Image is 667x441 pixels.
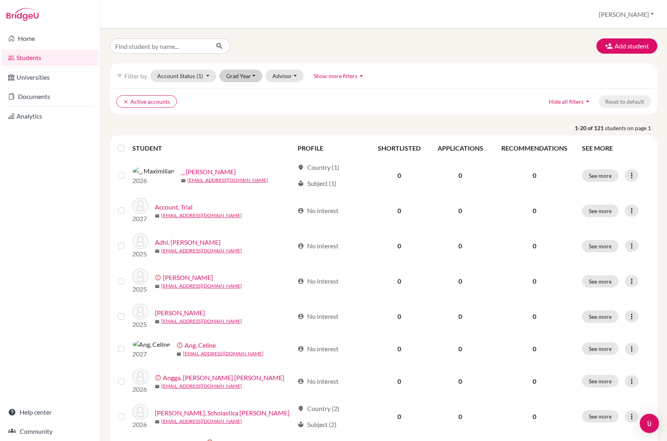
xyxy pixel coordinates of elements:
[582,240,618,252] button: See more
[298,421,304,428] span: local_library
[161,418,242,425] a: [EMAIL_ADDRESS][DOMAIN_NAME]
[155,274,163,281] span: error_outline
[577,139,654,158] th: SEE MORE
[582,410,618,423] button: See more
[163,273,213,282] a: [PERSON_NAME]
[2,69,98,85] a: Universities
[370,158,429,193] td: 0
[2,108,98,124] a: Analytics
[314,72,357,79] span: Show more filters
[582,342,618,355] button: See more
[197,72,203,79] span: (1)
[298,164,304,171] span: location_on
[2,404,98,420] a: Help center
[155,284,160,289] span: mail
[640,414,659,433] div: Open Intercom Messenger
[163,373,284,383] a: Angga, [PERSON_NAME] [PERSON_NAME]
[497,276,572,286] p: 0
[497,344,572,354] p: 0
[155,384,160,389] span: mail
[497,206,572,215] p: 0
[298,420,337,429] div: Subject (2)
[582,310,618,323] button: See more
[492,139,577,158] th: RECOMMENDATIONS
[298,243,304,249] span: account_circle
[123,99,129,105] i: clear
[161,247,242,254] a: [EMAIL_ADDRESS][DOMAIN_NAME]
[497,241,572,251] p: 0
[429,364,492,399] td: 0
[370,264,429,299] td: 0
[132,385,148,394] p: 2026
[370,334,429,364] td: 0
[155,213,160,218] span: mail
[116,95,177,108] button: clearActive accounts
[176,342,184,348] span: error_outline
[132,268,148,284] img: Adiani, Zareena Rajinder
[595,7,657,22] button: [PERSON_NAME]
[155,319,160,324] span: mail
[582,169,618,182] button: See more
[298,404,339,413] div: Country (2)
[298,377,339,386] div: No interest
[298,278,304,284] span: account_circle
[132,369,148,385] img: Angga, Nadine Valerie
[429,158,492,193] td: 0
[132,304,148,320] img: Allyna, Kenisha
[429,228,492,264] td: 0
[429,264,492,299] td: 0
[161,282,242,290] a: [EMAIL_ADDRESS][DOMAIN_NAME]
[370,399,429,434] td: 0
[161,318,242,325] a: [EMAIL_ADDRESS][DOMAIN_NAME]
[2,423,98,439] a: Community
[582,205,618,217] button: See more
[132,166,174,176] img: _, Maximilian
[298,405,304,412] span: location_on
[132,198,148,214] img: Account, Trial
[150,70,216,82] button: Account Status(1)
[132,214,148,224] p: 2027
[2,30,98,46] a: Home
[132,320,148,329] p: 2025
[497,171,572,180] p: 0
[298,179,337,188] div: Subject (1)
[298,344,339,354] div: No interest
[116,72,123,79] i: filter_list
[596,38,657,54] button: Add student
[429,139,492,158] th: APPLICATIONS
[370,139,429,158] th: SHORTLISTED
[184,340,216,350] a: Ang, Celine
[370,299,429,334] td: 0
[110,38,209,54] input: Find student by name...
[155,249,160,254] span: mail
[298,180,304,187] span: local_library
[155,238,221,247] a: Adhi, [PERSON_NAME]
[266,70,304,82] button: Advisor
[155,308,205,318] a: [PERSON_NAME]
[582,375,618,387] button: See more
[161,383,242,390] a: [EMAIL_ADDRESS][DOMAIN_NAME]
[357,72,365,80] i: arrow_drop_up
[575,124,605,132] strong: 1-20 of 121
[187,177,268,184] a: [EMAIL_ADDRESS][DOMAIN_NAME]
[429,193,492,228] td: 0
[181,178,186,183] span: mail
[132,349,170,359] p: 2027
[176,352,181,356] span: mail
[370,228,429,264] td: 0
[582,275,618,288] button: See more
[132,404,148,420] img: Artawijaya, Scholastica Elaine
[370,364,429,399] td: 0
[549,98,584,105] span: Hide all filters
[307,70,372,82] button: Show more filtersarrow_drop_up
[132,249,148,259] p: 2025
[298,312,339,321] div: No interest
[132,176,174,185] p: 2026
[605,124,657,132] span: students on page 1
[584,97,592,105] i: arrow_drop_up
[298,241,339,251] div: No interest
[2,50,98,66] a: Students
[132,233,148,249] img: Adhi, Maryam Khadijah
[429,299,492,334] td: 0
[124,72,147,80] span: Filter by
